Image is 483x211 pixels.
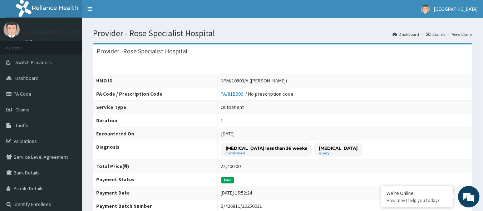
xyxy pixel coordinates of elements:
h3: Provider - Rose Specialist Hospital [97,48,187,54]
th: Payment Status [93,173,218,186]
a: View Claim [452,31,472,37]
div: We're Online! [386,190,447,196]
div: Outpatient [221,104,244,111]
th: Total Price(₦) [93,160,218,173]
img: User Image [421,5,430,14]
img: User Image [4,21,20,38]
small: query [319,152,358,155]
a: Online [25,39,42,44]
div: B/426811/20250911 [221,202,262,210]
span: Claims [15,106,29,113]
span: Dashboard [15,75,39,81]
span: Tariffs [15,122,28,129]
div: [DATE] 15:52:24 [221,189,252,196]
th: HMO ID [93,74,218,87]
p: [MEDICAL_DATA] [319,145,358,151]
div: / No prescription code [221,90,294,97]
p: [GEOGRAPHIC_DATA] [25,29,84,35]
th: Diagnosis [93,140,218,160]
th: Duration [93,114,218,127]
a: PA/81B996 [221,91,245,97]
span: [GEOGRAPHIC_DATA] [434,6,478,12]
p: [MEDICAL_DATA] less than 36 weeks [226,145,307,151]
th: Service Type [93,101,218,114]
div: NPM/10503/A ([PERSON_NAME]) [221,77,287,84]
div: 22,400.00 [221,163,241,170]
small: confirmed [226,152,307,155]
p: How may I help you today? [386,197,447,203]
h1: Provider - Rose Specialist Hospital [93,29,472,38]
span: Switch Providers [15,59,52,66]
th: PA Code / Prescription Code [93,87,218,101]
th: Payment Date [93,186,218,200]
div: 1 [221,117,223,124]
a: Dashboard [393,31,419,37]
a: Claims [426,31,445,37]
span: Paid [221,177,234,183]
th: Encountered On [93,127,218,140]
span: [DATE] [221,130,235,137]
